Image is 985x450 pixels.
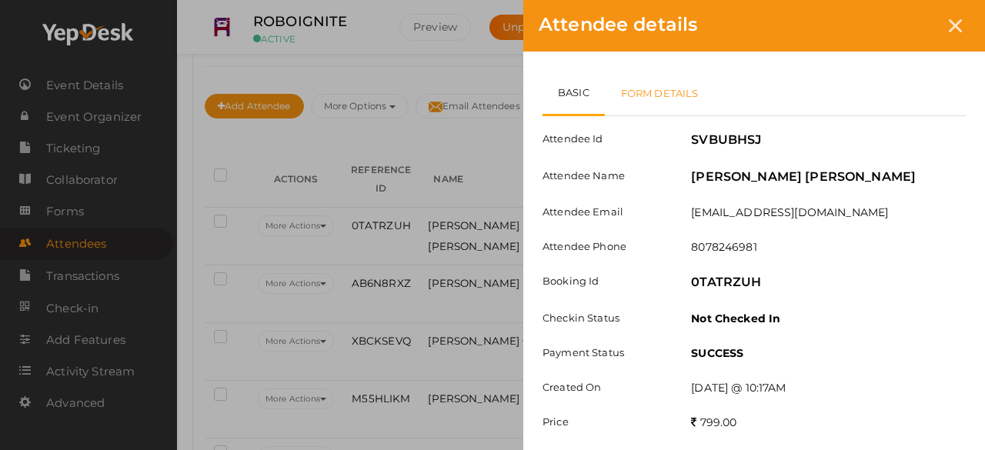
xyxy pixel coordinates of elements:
a: Form Details [605,71,715,115]
label: Booking Id [531,274,679,288]
label: Attendee Email [531,205,679,219]
label: Attendee Name [531,168,679,183]
label: Price [531,415,679,429]
b: SUCCESS [691,346,743,360]
label: [DATE] @ 10:17AM [691,380,786,395]
span: Attendee details [539,13,697,35]
label: 0TATRZUH [691,274,761,292]
label: SVBUBHSJ [691,132,761,149]
a: Basic [543,71,605,116]
label: Created On [531,380,679,395]
label: 8078246981 [691,239,756,255]
b: Not Checked In [691,312,780,325]
label: Attendee Phone [531,239,679,254]
label: Checkin Status [531,311,679,325]
label: Attendee Id [531,132,679,146]
label: [EMAIL_ADDRESS][DOMAIN_NAME] [691,205,888,220]
div: 799.00 [679,415,977,430]
label: Payment Status [531,345,679,360]
label: [PERSON_NAME] [PERSON_NAME] [691,168,916,186]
